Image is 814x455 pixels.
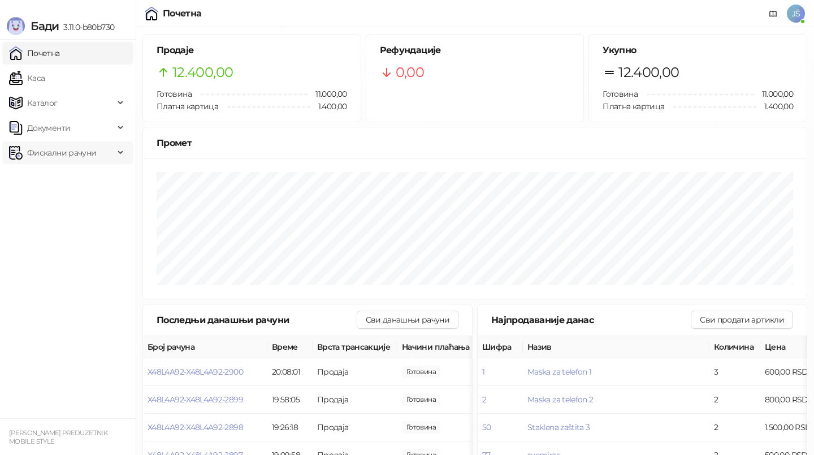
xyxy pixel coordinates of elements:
[313,386,397,414] td: Продаја
[157,89,192,99] span: Готовина
[267,336,313,358] th: Време
[756,100,793,113] span: 1.400,00
[172,62,233,83] span: 12.400,00
[9,67,45,89] a: Каса
[482,422,491,432] button: 50
[482,367,484,377] button: 1
[482,394,486,405] button: 2
[397,336,510,358] th: Начини плаћања
[618,62,679,83] span: 12.400,00
[764,5,782,23] a: Документација
[157,313,357,327] div: Последњи данашњи рачуни
[9,429,107,445] small: [PERSON_NAME] PREDUZETNIK MOBILE STYLE
[157,101,218,111] span: Платна картица
[308,88,347,100] span: 11.000,00
[7,17,25,35] img: Logo
[402,366,440,378] span: 2.200,00
[143,336,267,358] th: Број рачуна
[27,141,96,164] span: Фискални рачуни
[402,421,440,433] span: 1.000,00
[380,44,570,57] h5: Рефундације
[313,358,397,386] td: Продаја
[603,44,793,57] h5: Укупно
[27,117,70,139] span: Документи
[59,22,114,32] span: 3.11.0-b80b730
[267,414,313,441] td: 19:26:18
[709,358,760,386] td: 3
[709,386,760,414] td: 2
[267,358,313,386] td: 20:08:01
[357,311,458,329] button: Сви данашњи рачуни
[396,62,424,83] span: 0,00
[313,336,397,358] th: Врста трансакције
[491,313,691,327] div: Најпродаваније данас
[603,101,664,111] span: Платна картица
[9,42,60,65] a: Почетна
[157,44,347,57] h5: Продаје
[787,5,805,23] span: JŠ
[527,367,591,377] button: Maska za telefon 1
[267,386,313,414] td: 19:58:05
[27,92,58,114] span: Каталог
[148,394,243,405] button: X48L4A92-X48L4A92-2899
[527,394,593,405] button: Maska za telefon 2
[148,422,243,432] button: X48L4A92-X48L4A92-2898
[709,414,760,441] td: 2
[157,136,793,150] div: Промет
[31,19,59,33] span: Бади
[478,336,523,358] th: Шифра
[527,422,590,432] button: Staklena zaštita 3
[754,88,793,100] span: 11.000,00
[402,393,440,406] span: 1.600,00
[163,9,202,18] div: Почетна
[148,367,243,377] button: X48L4A92-X48L4A92-2900
[691,311,793,329] button: Сви продати артикли
[313,414,397,441] td: Продаја
[523,336,709,358] th: Назив
[310,100,347,113] span: 1.400,00
[709,336,760,358] th: Количина
[603,89,638,99] span: Готовина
